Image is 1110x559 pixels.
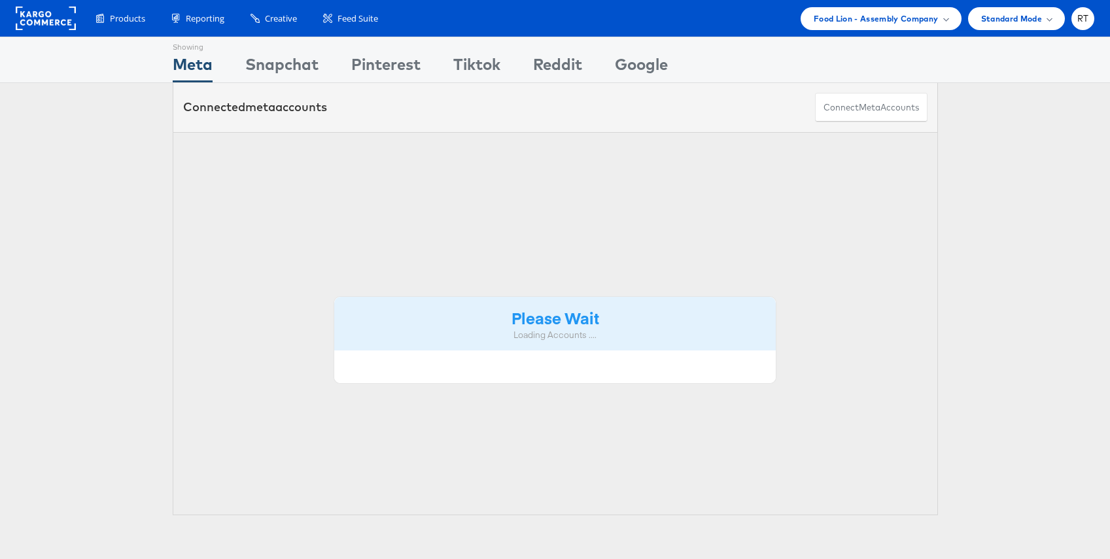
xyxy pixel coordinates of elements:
[344,329,767,341] div: Loading Accounts ....
[173,53,213,82] div: Meta
[110,12,145,25] span: Products
[512,307,599,328] strong: Please Wait
[815,93,928,122] button: ConnectmetaAccounts
[814,12,939,25] span: Food Lion - Assembly Company
[859,101,880,114] span: meta
[1077,14,1089,23] span: RT
[183,99,327,116] div: Connected accounts
[615,53,668,82] div: Google
[533,53,582,82] div: Reddit
[338,12,378,25] span: Feed Suite
[453,53,500,82] div: Tiktok
[245,53,319,82] div: Snapchat
[265,12,297,25] span: Creative
[245,99,275,114] span: meta
[351,53,421,82] div: Pinterest
[981,12,1042,25] span: Standard Mode
[173,37,213,53] div: Showing
[186,12,224,25] span: Reporting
